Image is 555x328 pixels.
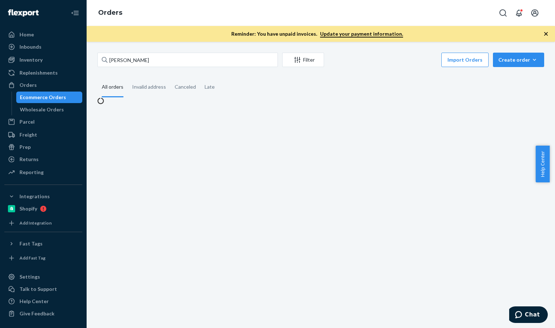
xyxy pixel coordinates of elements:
[4,283,82,295] button: Talk to Support
[19,56,43,63] div: Inventory
[19,156,39,163] div: Returns
[19,31,34,38] div: Home
[512,6,526,20] button: Open notifications
[496,6,510,20] button: Open Search Box
[19,169,44,176] div: Reporting
[4,296,82,307] a: Help Center
[4,238,82,249] button: Fast Tags
[441,53,489,67] button: Import Orders
[4,54,82,66] a: Inventory
[98,9,122,17] a: Orders
[4,79,82,91] a: Orders
[102,77,123,97] div: All orders
[19,81,37,89] div: Orders
[175,77,196,96] div: Canceled
[19,285,57,293] div: Talk to Support
[205,77,215,96] div: Late
[528,6,542,20] button: Open account menu
[498,56,539,63] div: Create order
[19,298,49,305] div: Help Center
[19,131,37,138] div: Freight
[231,30,403,37] p: Reminder: You have unpaid invoices.
[19,43,41,50] div: Inbounds
[4,167,82,178] a: Reporting
[16,104,83,115] a: Wholesale Orders
[19,69,58,76] div: Replenishments
[68,6,82,20] button: Close Navigation
[282,53,324,67] button: Filter
[509,306,548,324] iframe: Opens a widget where you can chat to one of our agents
[4,67,82,79] a: Replenishments
[536,146,550,182] button: Help Center
[20,94,66,101] div: Ecommerce Orders
[19,273,40,280] div: Settings
[4,308,82,319] button: Give Feedback
[19,255,45,261] div: Add Fast Tag
[132,77,166,96] div: Invalid address
[8,9,39,17] img: Flexport logo
[4,41,82,53] a: Inbounds
[4,129,82,141] a: Freight
[493,53,544,67] button: Create order
[19,205,37,212] div: Shopify
[19,193,50,200] div: Integrations
[4,154,82,165] a: Returns
[4,116,82,128] a: Parcel
[4,252,82,264] a: Add Fast Tag
[19,118,35,125] div: Parcel
[20,106,64,113] div: Wholesale Orders
[97,53,278,67] input: Search orders
[4,141,82,153] a: Prep
[19,310,54,317] div: Give Feedback
[283,56,324,63] div: Filter
[4,217,82,229] a: Add Integration
[4,191,82,202] button: Integrations
[19,220,52,226] div: Add Integration
[4,29,82,40] a: Home
[19,240,43,247] div: Fast Tags
[4,203,82,214] a: Shopify
[19,143,31,151] div: Prep
[92,3,128,23] ol: breadcrumbs
[16,92,83,103] a: Ecommerce Orders
[320,31,403,37] a: Update your payment information.
[4,271,82,283] a: Settings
